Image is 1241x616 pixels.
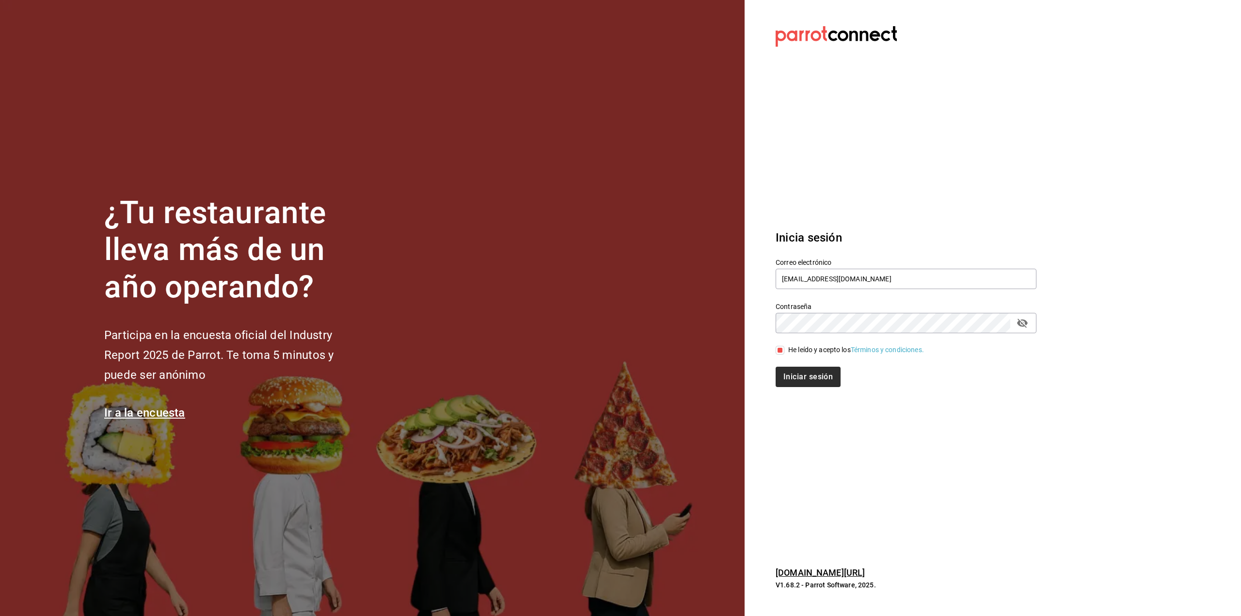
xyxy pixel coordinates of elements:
label: Correo electrónico [776,259,1036,265]
button: Iniciar sesión [776,367,841,387]
a: Ir a la encuesta [104,406,185,420]
h3: Inicia sesión [776,229,1036,246]
h1: ¿Tu restaurante lleva más de un año operando? [104,195,366,306]
label: Contraseña [776,303,1036,309]
a: Términos y condiciones. [851,346,924,354]
p: V1.68.2 - Parrot Software, 2025. [776,580,1036,590]
h2: Participa en la encuesta oficial del Industry Report 2025 de Parrot. Te toma 5 minutos y puede se... [104,325,366,385]
a: [DOMAIN_NAME][URL] [776,567,865,578]
button: passwordField [1014,315,1031,331]
input: Ingresa tu correo electrónico [776,269,1036,289]
div: He leído y acepto los [788,345,924,355]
